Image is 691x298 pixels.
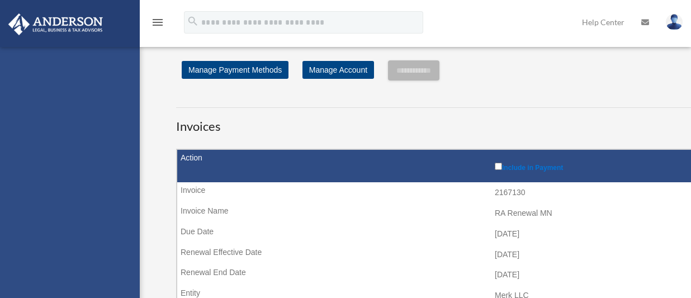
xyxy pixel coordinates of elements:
a: menu [151,20,164,29]
a: Manage Payment Methods [182,61,288,79]
img: User Pic [666,14,683,30]
a: Manage Account [302,61,374,79]
input: Include in Payment [495,163,502,170]
i: search [187,15,199,27]
i: menu [151,16,164,29]
img: Anderson Advisors Platinum Portal [5,13,106,35]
